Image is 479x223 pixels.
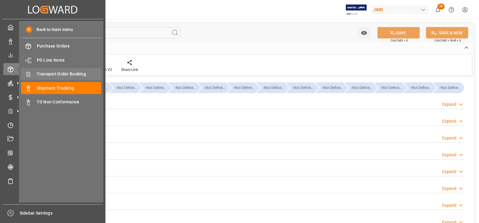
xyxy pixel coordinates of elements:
[21,68,101,80] a: Transport Order Booking
[380,82,402,93] div: --Not Defined--
[3,119,102,131] a: Timeslot Management V2
[292,82,314,93] div: --Not Defined--
[115,82,137,93] div: --Not Defined--
[345,82,373,93] div: --Not Defined--
[404,82,432,93] div: --Not Defined--
[439,82,461,93] div: --Not Defined--
[198,82,226,93] div: --Not Defined--
[21,82,101,94] a: Shipment Tracking
[37,85,102,91] span: Shipment Tracking
[37,71,102,77] span: Transport Order Booking
[286,82,314,93] div: --Not Defined--
[233,82,255,93] div: --Not Defined--
[433,82,464,93] div: --Not Defined--
[442,118,456,124] div: Expand
[358,27,370,38] button: open menu
[3,133,102,145] a: Document Management
[21,54,101,66] a: PO Line Items
[442,135,456,141] div: Expand
[390,38,408,43] span: Ctrl/CMD + S
[145,82,167,93] div: --Not Defined--
[442,152,456,158] div: Expand
[20,210,103,216] span: Sidebar Settings
[227,82,255,93] div: --Not Defined--
[3,21,102,33] a: My Cockpit
[21,40,101,52] a: Purchase Orders
[371,4,431,15] button: JIMS
[37,99,102,105] span: TO Non Conformance
[204,82,226,93] div: --Not Defined--
[351,82,373,93] div: --Not Defined--
[32,26,73,33] span: Back to main menu
[3,49,102,61] a: My Reports
[437,4,445,10] span: 29
[37,43,102,49] span: Purchase Orders
[321,82,343,93] div: --Not Defined--
[3,35,102,47] a: Data Management
[431,3,445,17] button: show 29 new notifications
[377,27,420,38] button: SAVE
[346,5,367,15] img: Exertis%20JAM%20-%20Email%20Logo.jpg_1722504956.jpg
[442,101,456,108] div: Expand
[445,3,458,17] button: Help Center
[371,5,429,14] div: JIMS
[256,82,284,93] div: --Not Defined--
[139,82,167,93] div: --Not Defined--
[168,82,196,93] div: --Not Defined--
[262,82,284,93] div: --Not Defined--
[374,82,402,93] div: --Not Defined--
[21,96,101,108] a: TO Non Conformance
[121,67,138,72] div: Share Link
[80,82,108,93] div: --Not Defined--
[3,175,102,187] a: Sailing Schedules
[37,57,102,63] span: PO Line Items
[442,202,456,209] div: Expand
[410,82,432,93] div: --Not Defined--
[434,38,461,43] span: Ctrl/CMD + Shift + S
[426,27,468,38] button: SAVE & NEW
[109,82,137,93] div: --Not Defined--
[315,82,343,93] div: --Not Defined--
[3,147,102,159] a: CO2 Calculator
[442,169,456,175] div: Expand
[174,82,196,93] div: --Not Defined--
[442,185,456,192] div: Expand
[3,161,102,173] a: Tracking Shipment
